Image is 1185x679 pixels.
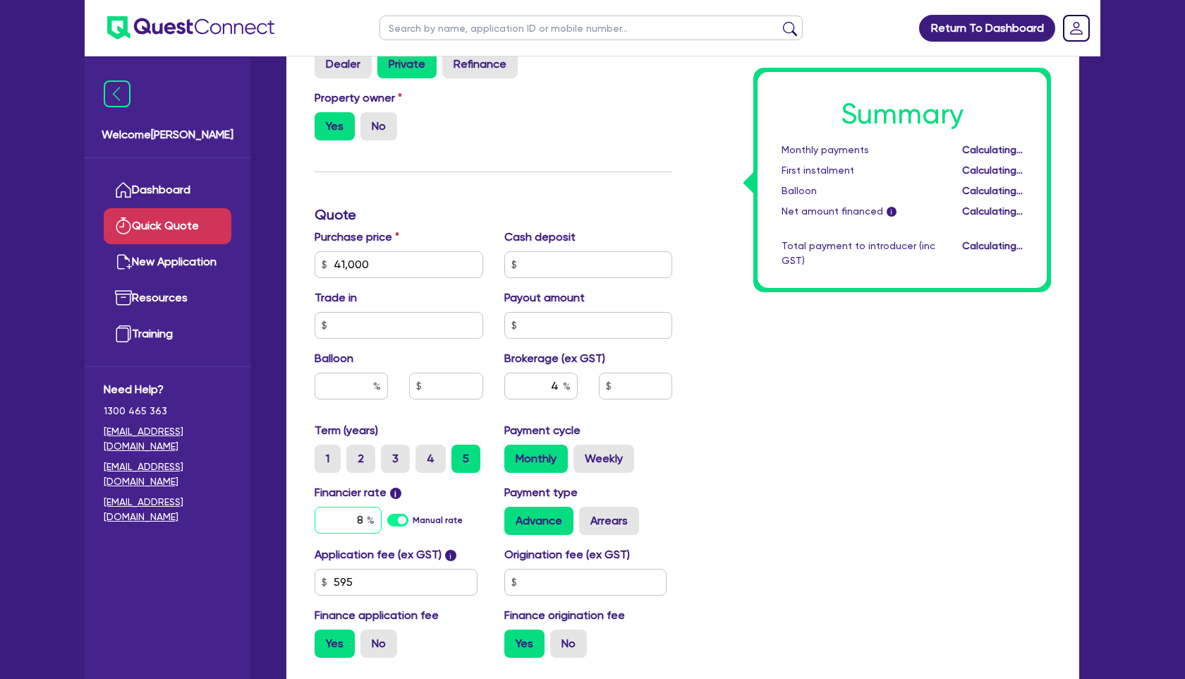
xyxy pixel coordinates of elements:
[104,316,231,352] a: Training
[115,217,132,234] img: quick-quote
[390,488,401,499] span: i
[377,50,437,78] label: Private
[104,208,231,244] a: Quick Quote
[115,253,132,270] img: new-application
[104,80,130,107] img: icon-menu-close
[442,50,518,78] label: Refinance
[782,97,1023,131] h1: Summary
[104,381,231,398] span: Need Help?
[115,289,132,306] img: resources
[315,90,402,107] label: Property owner
[315,229,399,246] label: Purchase price
[315,112,355,140] label: Yes
[962,240,1023,251] span: Calculating...
[315,607,439,624] label: Finance application fee
[315,422,378,439] label: Term (years)
[504,607,625,624] label: Finance origination fee
[504,484,578,501] label: Payment type
[504,507,573,535] label: Advance
[504,289,585,306] label: Payout amount
[104,459,231,489] a: [EMAIL_ADDRESS][DOMAIN_NAME]
[315,546,442,563] label: Application fee (ex GST)
[104,172,231,208] a: Dashboard
[104,280,231,316] a: Resources
[771,204,946,219] div: Net amount financed
[415,445,446,473] label: 4
[315,289,357,306] label: Trade in
[315,484,401,501] label: Financier rate
[315,350,353,367] label: Balloon
[379,16,803,40] input: Search by name, application ID or mobile number...
[360,630,397,658] label: No
[360,112,397,140] label: No
[919,15,1055,42] a: Return To Dashboard
[771,239,946,268] div: Total payment to introducer (inc GST)
[451,445,480,473] label: 5
[504,445,568,473] label: Monthly
[1058,10,1095,47] a: Dropdown toggle
[346,445,375,473] label: 2
[887,208,897,217] span: i
[315,445,341,473] label: 1
[104,495,231,524] a: [EMAIL_ADDRESS][DOMAIN_NAME]
[962,185,1023,196] span: Calculating...
[102,126,233,143] span: Welcome [PERSON_NAME]
[445,550,456,561] span: i
[504,630,545,658] label: Yes
[504,229,576,246] label: Cash deposit
[315,630,355,658] label: Yes
[579,507,639,535] label: Arrears
[107,16,274,40] img: quest-connect-logo-blue
[771,184,946,198] div: Balloon
[504,546,630,563] label: Origination fee (ex GST)
[104,424,231,454] a: [EMAIL_ADDRESS][DOMAIN_NAME]
[962,164,1023,176] span: Calculating...
[115,325,132,342] img: training
[550,630,587,658] label: No
[413,514,463,527] label: Manual rate
[504,350,605,367] label: Brokerage (ex GST)
[962,144,1023,155] span: Calculating...
[771,163,946,178] div: First instalment
[771,143,946,157] div: Monthly payments
[962,205,1023,217] span: Calculating...
[315,206,672,223] h3: Quote
[381,445,410,473] label: 3
[104,244,231,280] a: New Application
[104,404,231,419] span: 1300 465 363
[573,445,634,473] label: Weekly
[504,422,581,439] label: Payment cycle
[315,50,372,78] label: Dealer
